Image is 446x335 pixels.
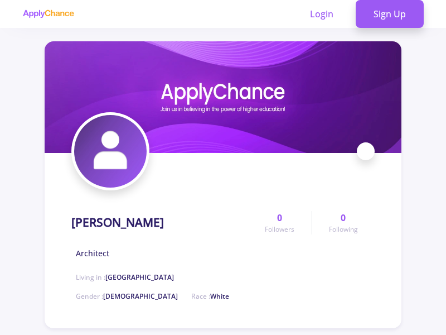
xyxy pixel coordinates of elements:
img: Mohammadreza Kazemiavatar [74,115,147,188]
span: 0 [341,211,346,224]
a: 0Following [312,211,375,234]
span: Followers [265,224,294,234]
span: 0 [277,211,282,224]
span: Following [329,224,358,234]
h1: [PERSON_NAME] [71,216,164,229]
span: Architect [76,247,109,259]
a: 0Followers [248,211,311,234]
span: Race : [191,291,229,301]
span: Living in : [76,272,174,282]
img: Mohammadreza Kazemicover image [45,41,401,153]
span: [GEOGRAPHIC_DATA] [105,272,174,282]
span: Gender : [76,291,178,301]
span: [DEMOGRAPHIC_DATA] [103,291,178,301]
span: White [210,291,229,301]
img: applychance logo text only [22,9,74,18]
